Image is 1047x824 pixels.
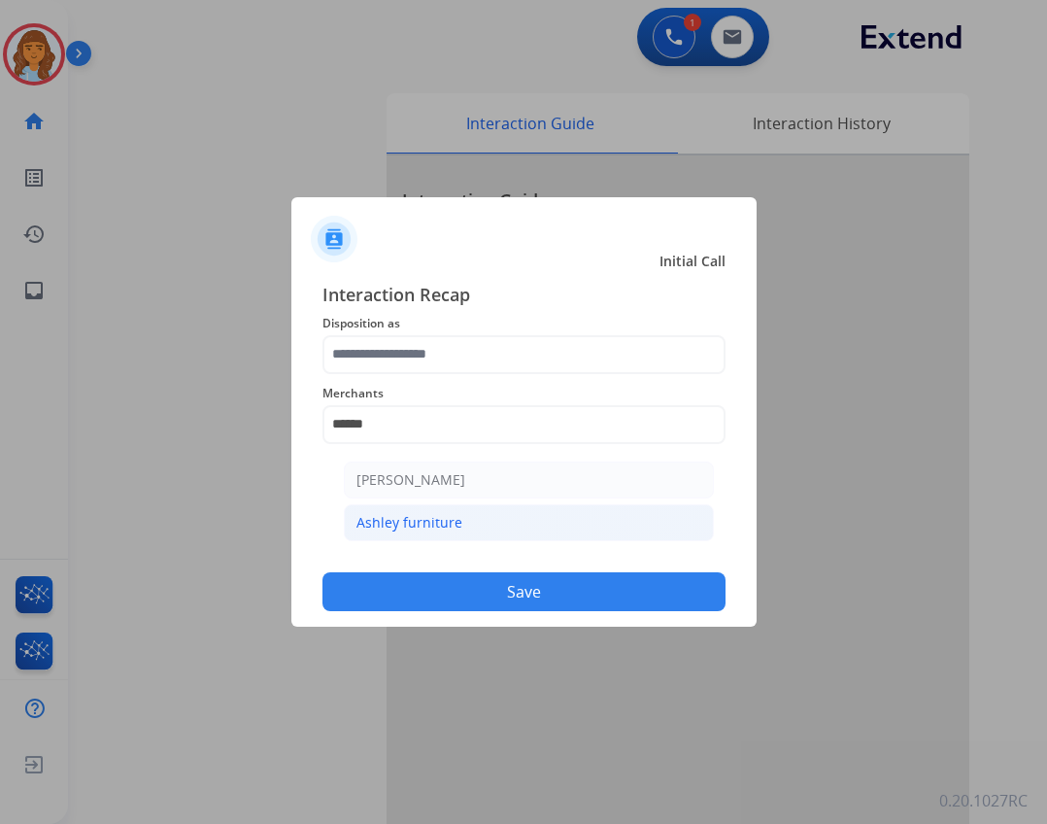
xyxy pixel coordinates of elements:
[939,789,1028,812] p: 0.20.1027RC
[322,572,726,611] button: Save
[322,281,726,312] span: Interaction Recap
[322,312,726,335] span: Disposition as
[356,470,465,490] div: [PERSON_NAME]
[659,252,726,271] span: Initial Call
[311,216,357,262] img: contactIcon
[356,513,462,532] div: Ashley furniture
[322,382,726,405] span: Merchants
